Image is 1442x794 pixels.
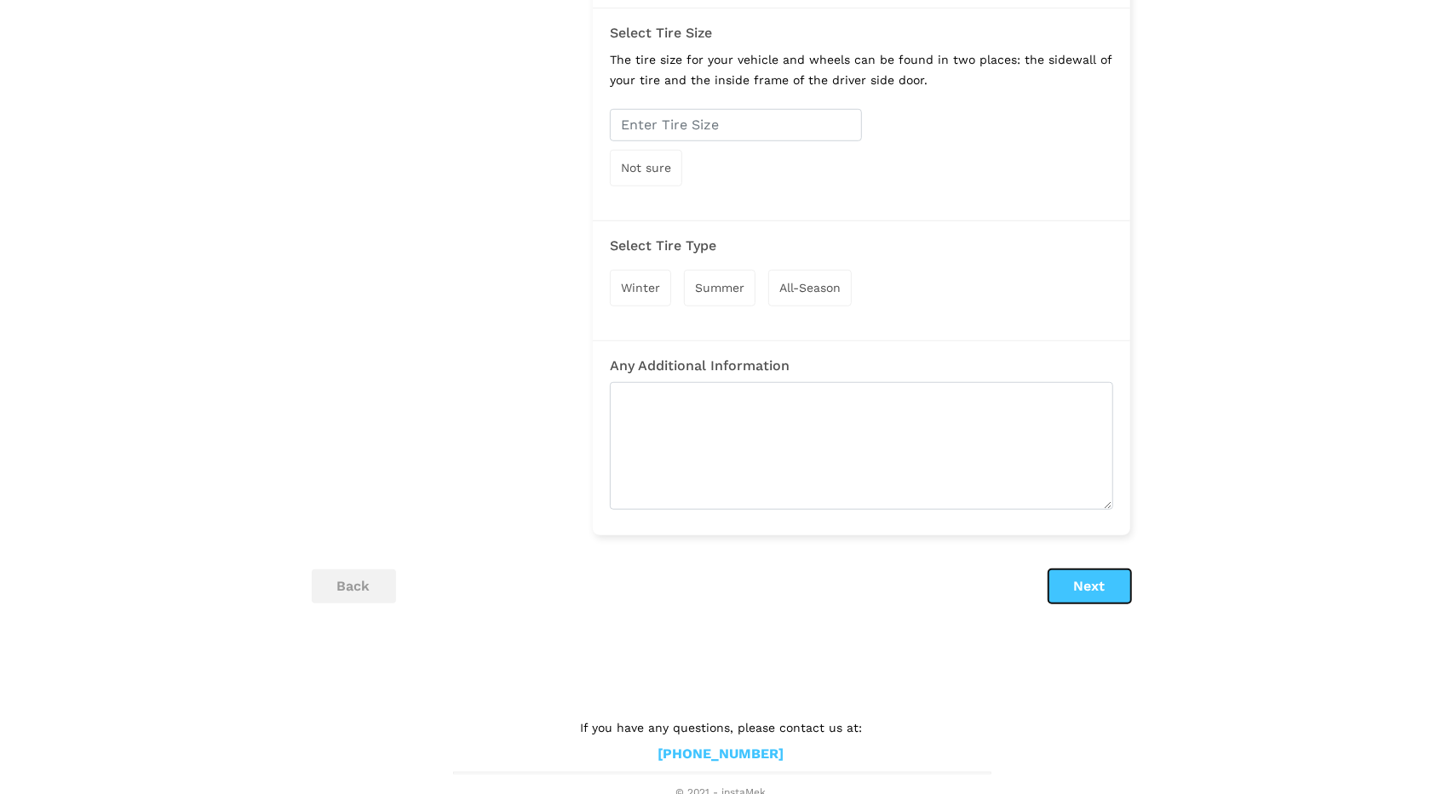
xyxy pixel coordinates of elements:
[610,26,1113,41] h3: Select Tire Size
[658,745,784,763] a: [PHONE_NUMBER]
[453,718,990,737] p: If you have any questions, please contact us at:
[779,281,841,294] span: All-Season
[610,358,1113,374] h3: Any Additional Information
[621,281,660,294] span: Winter
[610,49,1113,91] p: The tire size for your vehicle and wheels can be found in two places: the sidewall of your tire a...
[695,281,744,294] span: Summer
[610,238,1113,254] h3: Select Tire Type
[610,109,862,141] input: Enter Tire Size
[312,569,396,603] button: back
[1048,569,1131,603] button: Next
[621,161,671,174] span: Not sure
